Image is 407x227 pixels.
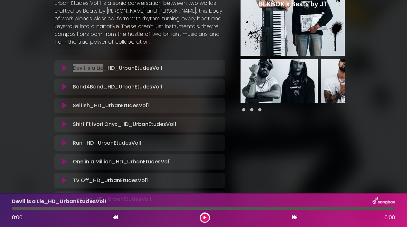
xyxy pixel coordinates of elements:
[12,214,23,221] span: 0:00
[73,177,148,184] p: TV Off_HD_UrbanEtudesVol1
[12,198,107,205] p: Devil is a Lie_HD_UrbanEtudesVol1
[73,64,162,72] p: Devil is a Lie_HD_UrbanEtudesVol1
[241,59,318,103] img: ENOa5DGjSLO2rmeeJziB
[73,158,171,166] p: One in a Million_HD_UrbanEtudesVol1
[373,197,395,206] img: songbox-logo-white.png
[321,59,398,103] img: L6vquRBvSmOaEv2ykAGE
[73,139,141,147] p: Run_HD_UrbanEtudesVol1
[73,120,176,128] p: Shirt Ft Ivori Onyx_HD_UrbanEtudesVol1
[73,102,149,109] p: Selfish_HD_UrbanEtudesVol1
[384,214,395,222] span: 0:00
[73,83,162,91] p: Band4Band_HD_UrbanEtudesVol1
